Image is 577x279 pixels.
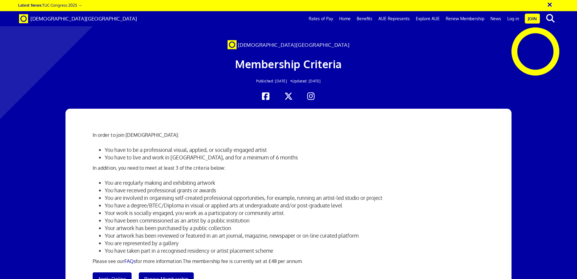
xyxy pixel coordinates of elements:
[487,11,504,26] a: News
[14,11,142,26] a: Brand [DEMOGRAPHIC_DATA][GEOGRAPHIC_DATA]
[105,224,484,232] li: Your artwork has been purchased by a public collection
[105,187,484,194] li: You have received professional grants or awards
[105,202,484,209] li: You have a degree/BTEC/Diploma in visual or applied arts at undergraduate and/or post-graduate level
[124,258,136,264] a: FAQs
[18,2,82,8] a: Latest News:TUC Congress 2025 →
[105,232,484,239] li: Your artwork has been reviewed or featured in an art journal, magazine, newspaper or on-line cura...
[93,164,484,172] p: In addition, you need to meet at least 3 of the criteria below:
[256,79,292,83] span: Published: [DATE] •
[105,239,484,247] li: You are represented by a gallery
[235,57,342,71] span: Membership Criteria
[110,79,467,83] h2: Updated: [DATE]
[504,11,522,26] a: Log in
[105,179,484,187] li: You are regularly making and exhibiting artwork
[541,12,559,25] button: search
[105,217,484,224] li: You have been commissioned as an artist by a public institution
[375,11,413,26] a: AUE Represents
[336,11,354,26] a: Home
[105,194,484,202] li: You are involved in organising self-created professional opportunities, for example, running an a...
[105,154,484,161] li: You have to live and work in [GEOGRAPHIC_DATA], and for a minimum of 6 months
[525,14,540,24] a: Join
[18,2,42,8] strong: Latest News:
[105,209,484,217] li: Your work is socially engaged, you work as a participatory or community artist.
[413,11,443,26] a: Explore AUE
[238,42,350,48] span: [DEMOGRAPHIC_DATA][GEOGRAPHIC_DATA]
[443,11,487,26] a: Renew Membership
[354,11,375,26] a: Benefits
[105,247,484,255] li: You have taken part in a recognised residency or artist placement scheme
[30,15,137,22] span: [DEMOGRAPHIC_DATA][GEOGRAPHIC_DATA]
[105,146,484,154] li: You have to be a professional visual, applied, or socially engaged artist
[306,11,336,26] a: Rates of Pay
[93,131,484,139] p: In order to join [DEMOGRAPHIC_DATA]:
